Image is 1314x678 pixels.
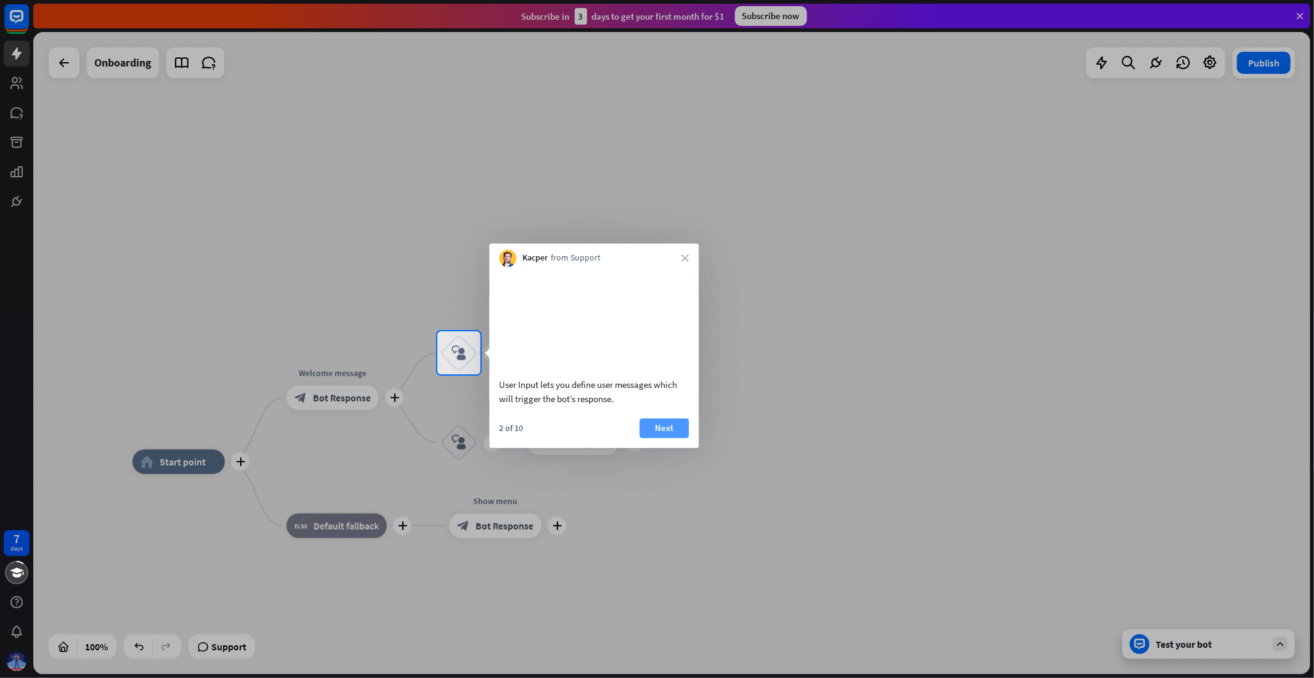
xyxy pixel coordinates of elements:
[452,346,466,361] i: block_user_input
[499,377,689,406] div: User Input lets you define user messages which will trigger the bot’s response.
[522,252,548,265] span: Kacper
[499,422,523,434] div: 2 of 10
[639,418,689,438] button: Next
[551,252,601,265] span: from Support
[681,255,689,262] i: close
[10,5,47,42] button: Open LiveChat chat widget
